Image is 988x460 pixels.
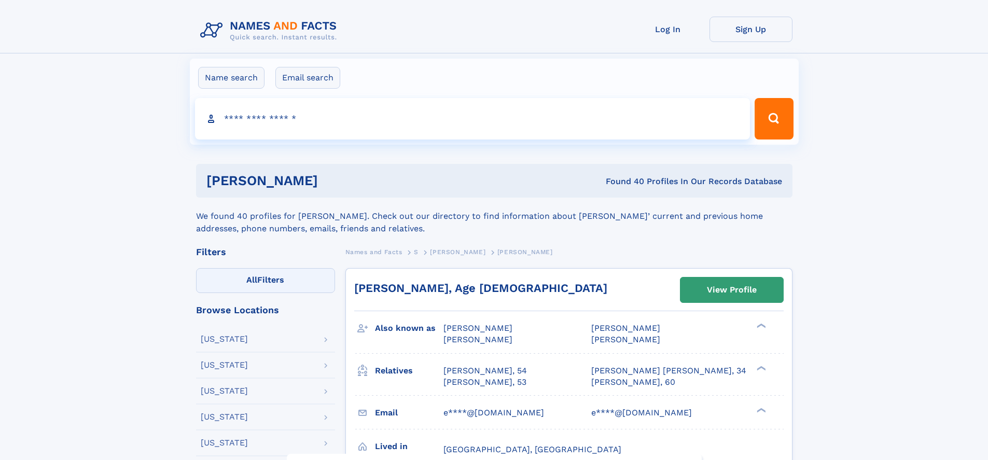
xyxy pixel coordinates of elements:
a: Names and Facts [345,245,402,258]
span: [PERSON_NAME] [430,248,485,256]
span: [PERSON_NAME] [497,248,553,256]
div: [US_STATE] [201,387,248,395]
h3: Lived in [375,438,443,455]
a: [PERSON_NAME], 53 [443,377,526,388]
span: [GEOGRAPHIC_DATA], [GEOGRAPHIC_DATA] [443,444,621,454]
label: Filters [196,268,335,293]
button: Search Button [755,98,793,140]
label: Email search [275,67,340,89]
a: [PERSON_NAME] [430,245,485,258]
h1: [PERSON_NAME] [206,174,462,187]
div: Filters [196,247,335,257]
div: ❯ [754,365,767,371]
div: [US_STATE] [201,335,248,343]
div: ❯ [754,323,767,329]
span: S [414,248,419,256]
a: [PERSON_NAME], Age [DEMOGRAPHIC_DATA] [354,282,607,295]
h3: Relatives [375,362,443,380]
div: [US_STATE] [201,361,248,369]
a: S [414,245,419,258]
div: Found 40 Profiles In Our Records Database [462,176,782,187]
h3: Also known as [375,319,443,337]
a: Sign Up [709,17,792,42]
span: [PERSON_NAME] [591,323,660,333]
div: Browse Locations [196,305,335,315]
span: [PERSON_NAME] [591,334,660,344]
label: Name search [198,67,265,89]
div: [US_STATE] [201,439,248,447]
a: View Profile [680,277,783,302]
a: [PERSON_NAME] [PERSON_NAME], 34 [591,365,746,377]
div: We found 40 profiles for [PERSON_NAME]. Check out our directory to find information about [PERSON... [196,198,792,235]
span: [PERSON_NAME] [443,323,512,333]
input: search input [195,98,750,140]
a: [PERSON_NAME], 54 [443,365,527,377]
h3: Email [375,404,443,422]
div: View Profile [707,278,757,302]
img: Logo Names and Facts [196,17,345,45]
div: ❯ [754,407,767,413]
a: Log In [627,17,709,42]
a: [PERSON_NAME], 60 [591,377,675,388]
span: [PERSON_NAME] [443,334,512,344]
div: [US_STATE] [201,413,248,421]
span: All [246,275,257,285]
